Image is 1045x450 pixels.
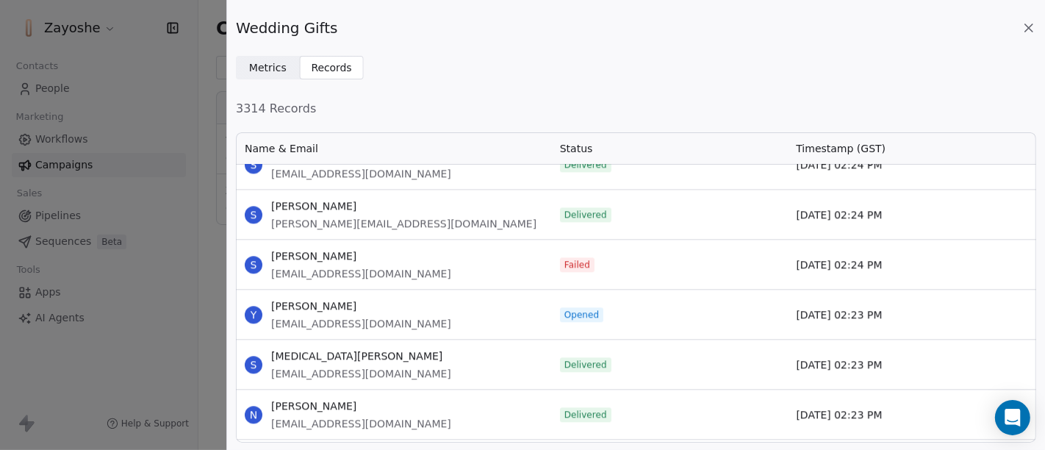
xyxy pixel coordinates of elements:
span: S [245,256,262,274]
span: S [245,206,262,224]
span: [PERSON_NAME][EMAIL_ADDRESS][DOMAIN_NAME] [271,216,536,231]
span: S [245,356,262,374]
span: [DATE] 02:24 PM [796,257,882,272]
span: [DATE] 02:24 PM [796,207,882,222]
span: [DATE] 02:23 PM [796,357,882,372]
span: [DATE] 02:23 PM [796,307,882,322]
span: [DATE] 02:23 PM [796,407,882,422]
span: Delivered [564,359,607,371]
span: Delivered [564,159,607,171]
span: [EMAIL_ADDRESS][DOMAIN_NAME] [271,166,451,181]
span: Y [245,306,262,324]
span: [PERSON_NAME] [271,299,451,313]
span: Failed [564,259,590,271]
span: S [245,156,262,174]
span: 3314 Records [236,100,1036,118]
span: Status [560,141,593,156]
span: [PERSON_NAME] [271,249,451,263]
span: [MEDICAL_DATA][PERSON_NAME] [271,349,451,363]
span: Opened [564,309,599,321]
span: [EMAIL_ADDRESS][DOMAIN_NAME] [271,266,451,281]
span: Metrics [249,60,287,76]
span: Delivered [564,409,607,421]
div: grid [236,165,1036,445]
span: N [245,406,262,424]
span: [EMAIL_ADDRESS][DOMAIN_NAME] [271,416,451,431]
span: Delivered [564,209,607,221]
span: [PERSON_NAME] [271,199,536,213]
span: [EMAIL_ADDRESS][DOMAIN_NAME] [271,316,451,331]
span: [EMAIL_ADDRESS][DOMAIN_NAME] [271,366,451,381]
span: [DATE] 02:24 PM [796,157,882,172]
span: Wedding Gifts [236,18,337,38]
div: Open Intercom Messenger [995,400,1030,435]
span: [PERSON_NAME] [271,399,451,413]
span: Name & Email [245,141,318,156]
span: Timestamp (GST) [796,141,886,156]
